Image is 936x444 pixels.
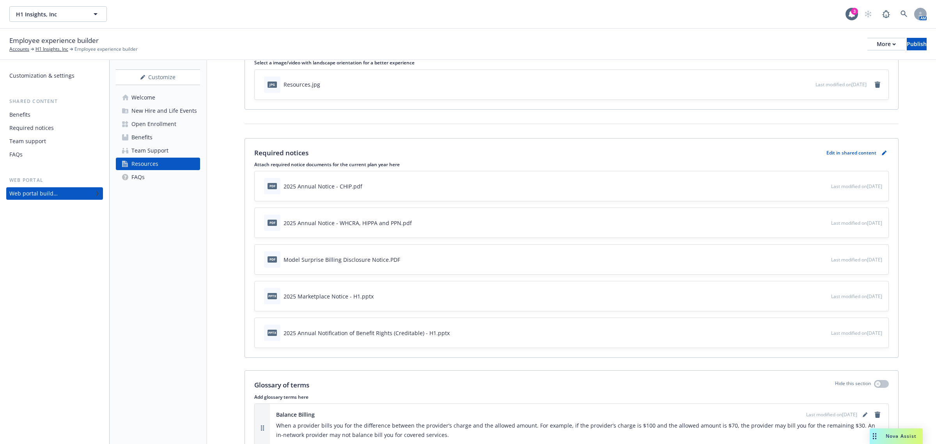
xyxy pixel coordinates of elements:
button: Customize [116,69,200,85]
button: preview file [821,182,828,190]
button: Publish [907,38,927,50]
div: Shared content [6,98,103,105]
div: Benefits [9,108,30,121]
button: preview file [821,329,828,337]
div: Team Support [131,144,168,157]
div: Welcome [131,91,155,104]
a: Team support [6,135,103,147]
span: PDF [268,256,277,262]
a: FAQs [6,148,103,161]
a: Open Enrollment [116,118,200,130]
span: jpg [268,82,277,87]
div: More [877,38,896,50]
div: Resources.jpg [284,80,320,89]
a: Start snowing [860,6,876,22]
div: Open Enrollment [131,118,176,130]
button: download file [808,182,815,190]
div: 2025 Marketplace Notice - H1.pptx [284,292,374,300]
div: Web portal builder [9,187,58,200]
button: More [867,38,905,50]
a: remove [873,410,882,419]
a: Team Support [116,144,200,157]
a: H1 Insights, Inc [35,46,68,53]
button: download file [808,256,815,264]
button: download file [808,219,815,227]
p: Edit in shared content [826,149,876,156]
div: Web portal [6,176,103,184]
button: download file [793,80,799,89]
button: preview file [821,219,828,227]
div: Drag to move [870,428,879,444]
a: Customization & settings [6,69,103,82]
div: 3 [851,8,858,15]
div: 2025 Annual Notice - WHCRA, HIPPA and PPN.pdf [284,219,412,227]
p: When a provider bills you for the difference between the provider’s charge and the allowed amount... [276,421,882,440]
a: Required notices [6,122,103,134]
p: Add glossary terms here [254,394,889,400]
div: New Hire and Life Events [131,105,197,117]
a: editPencil [860,410,870,419]
div: Benefits [131,131,152,144]
div: Model Surprise Billing Disclosure Notice.PDF [284,256,400,264]
button: download file [808,329,815,337]
p: Glossary of terms [254,380,309,390]
a: Search [896,6,912,22]
button: preview file [821,256,828,264]
a: Web portal builder [6,187,103,200]
a: Benefits [116,131,200,144]
span: pdf [268,183,277,189]
a: Resources [116,158,200,170]
p: Select a image/video with landscape orientation for a better experience [254,59,889,66]
span: Last modified on [DATE] [831,293,882,300]
span: Employee experience builder [74,46,138,53]
button: preview file [805,80,812,89]
span: Last modified on [DATE] [831,330,882,336]
span: pptx [268,330,277,336]
button: preview file [821,292,828,300]
a: pencil [879,148,889,158]
div: 2025 Annual Notice - CHIP.pdf [284,182,362,190]
span: Employee experience builder [9,36,99,46]
span: Nova Assist [886,433,916,439]
div: Required notices [9,122,54,134]
p: Attach required notice documents for the current plan year here [254,161,889,168]
span: Last modified on [DATE] [831,220,882,226]
span: Last modified on [DATE] [831,183,882,190]
span: Balance Billing [276,410,315,419]
a: Welcome [116,91,200,104]
span: pptx [268,293,277,299]
a: Report a Bug [878,6,894,22]
span: Last modified on [DATE] [815,81,867,88]
button: H1 Insights, Inc [9,6,107,22]
span: Last modified on [DATE] [831,256,882,263]
a: Benefits [6,108,103,121]
p: Required notices [254,148,308,158]
div: 2025 Annual Notification of Benefit Rights (Creditable) - H1.pptx [284,329,450,337]
span: pdf [268,220,277,226]
div: Resources [131,158,158,170]
p: Hide this section [835,380,871,390]
button: Nova Assist [870,428,923,444]
span: H1 Insights, Inc [16,10,83,18]
a: Accounts [9,46,29,53]
a: FAQs [116,171,200,183]
div: Team support [9,135,46,147]
div: Customize [116,70,200,85]
span: Last modified on [DATE] [806,411,857,418]
a: New Hire and Life Events [116,105,200,117]
div: FAQs [9,148,23,161]
div: FAQs [131,171,145,183]
a: remove [873,80,882,89]
button: download file [808,292,815,300]
div: Customization & settings [9,69,74,82]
